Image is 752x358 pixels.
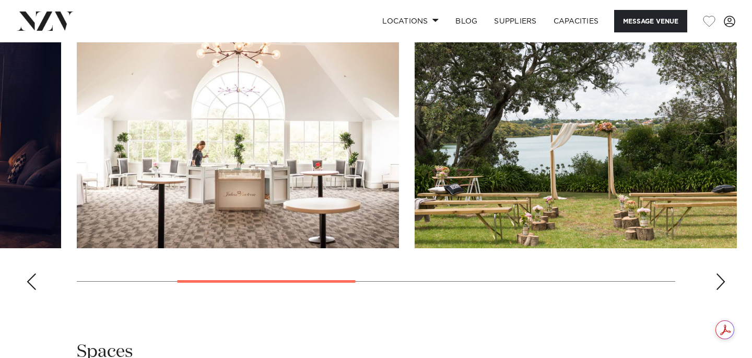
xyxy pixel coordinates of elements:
[614,10,687,32] button: Message Venue
[77,11,399,248] swiper-slide: 2 / 6
[374,10,447,32] a: Locations
[17,11,74,30] img: nzv-logo.png
[447,10,486,32] a: BLOG
[415,11,737,248] swiper-slide: 3 / 6
[486,10,545,32] a: SUPPLIERS
[545,10,607,32] a: Capacities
